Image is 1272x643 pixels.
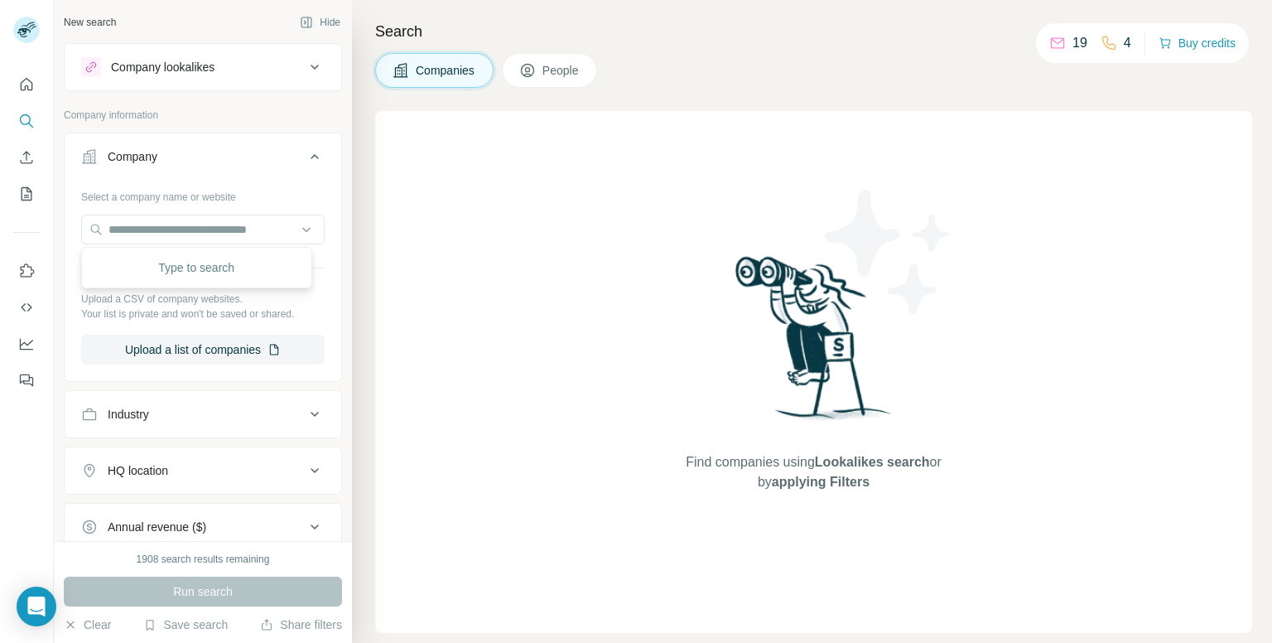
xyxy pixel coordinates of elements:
[108,462,168,479] div: HQ location
[375,20,1252,43] h4: Search
[815,455,930,469] span: Lookalikes search
[137,552,270,567] div: 1908 search results remaining
[814,177,963,326] img: Surfe Illustration - Stars
[681,452,946,492] span: Find companies using or by
[65,507,341,547] button: Annual revenue ($)
[1124,33,1131,53] p: 4
[13,143,40,172] button: Enrich CSV
[1072,33,1087,53] p: 19
[64,108,342,123] p: Company information
[260,616,342,633] button: Share filters
[65,137,341,183] button: Company
[728,252,900,437] img: Surfe Illustration - Woman searching with binoculars
[13,70,40,99] button: Quick start
[13,329,40,359] button: Dashboard
[81,292,325,307] p: Upload a CSV of company websites.
[65,451,341,491] button: HQ location
[17,587,56,626] div: Open Intercom Messenger
[65,47,341,87] button: Company lookalikes
[85,251,308,284] div: Type to search
[81,183,325,205] div: Select a company name or website
[13,365,40,395] button: Feedback
[64,616,111,633] button: Clear
[542,62,581,79] span: People
[81,307,325,321] p: Your list is private and won't be saved or shared.
[108,519,206,535] div: Annual revenue ($)
[64,15,116,30] div: New search
[772,475,870,489] span: applying Filters
[13,106,40,136] button: Search
[111,59,214,75] div: Company lookalikes
[1159,31,1236,55] button: Buy credits
[108,406,149,423] div: Industry
[81,335,325,365] button: Upload a list of companies
[108,148,157,165] div: Company
[65,394,341,434] button: Industry
[13,179,40,209] button: My lists
[416,62,476,79] span: Companies
[143,616,228,633] button: Save search
[288,10,352,35] button: Hide
[13,292,40,322] button: Use Surfe API
[13,256,40,286] button: Use Surfe on LinkedIn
